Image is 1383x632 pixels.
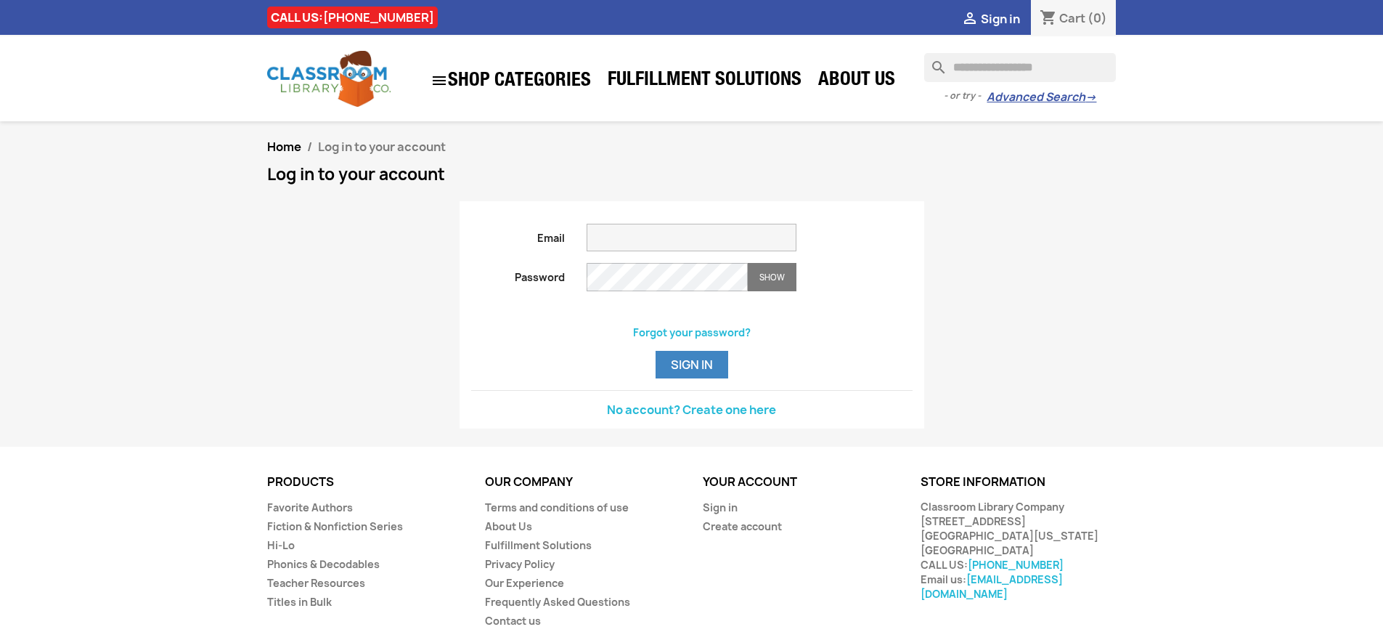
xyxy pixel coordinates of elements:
input: Search [924,53,1116,82]
span: (0) [1088,10,1107,26]
button: Sign in [656,351,728,378]
button: Show [748,263,796,291]
a: Frequently Asked Questions [485,595,630,609]
label: Password [460,263,576,285]
span: Sign in [981,11,1020,27]
a: Sign in [703,501,738,514]
a: Contact us [485,614,541,628]
a: Titles in Bulk [267,595,332,609]
a: Fiction & Nonfiction Series [267,519,403,533]
p: Our company [485,476,681,489]
div: CALL US: [267,7,438,28]
div: Classroom Library Company [STREET_ADDRESS] [GEOGRAPHIC_DATA][US_STATE] [GEOGRAPHIC_DATA] CALL US:... [921,500,1117,601]
a: Advanced Search→ [987,90,1096,105]
a: [EMAIL_ADDRESS][DOMAIN_NAME] [921,572,1063,601]
a: Forgot your password? [633,325,751,339]
h1: Log in to your account [267,166,1117,183]
span: Cart [1059,10,1085,26]
span: → [1085,90,1096,105]
a: [PHONE_NUMBER] [323,9,434,25]
input: Password input [587,263,748,291]
span: - or try - [944,89,987,103]
a: Create account [703,519,782,533]
a: Our Experience [485,576,564,590]
a: Fulfillment Solutions [600,67,809,96]
i: search [924,53,942,70]
a: About Us [811,67,902,96]
a: Your account [703,474,797,490]
img: Classroom Library Company [267,51,391,107]
i:  [431,72,448,89]
i: shopping_cart [1040,10,1057,28]
a: Teacher Resources [267,576,365,590]
a: Privacy Policy [485,557,555,571]
label: Email [460,224,576,246]
a: About Us [485,519,532,533]
a: No account? Create one here [607,402,776,418]
a: Phonics & Decodables [267,557,380,571]
a:  Sign in [961,11,1020,27]
p: Store information [921,476,1117,489]
p: Products [267,476,463,489]
span: Log in to your account [318,139,446,155]
a: Hi-Lo [267,538,295,552]
a: Favorite Authors [267,501,353,514]
a: [PHONE_NUMBER] [968,558,1064,572]
a: Home [267,139,301,155]
a: SHOP CATEGORIES [423,65,598,97]
i:  [961,11,979,28]
a: Terms and conditions of use [485,501,629,514]
a: Fulfillment Solutions [485,538,592,552]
